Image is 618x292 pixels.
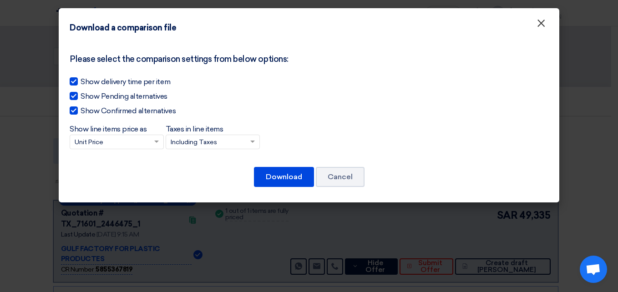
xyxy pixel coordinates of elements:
h4: Download a comparison file [70,22,177,34]
div: Open chat [580,256,607,283]
button: Close [529,15,553,33]
button: Download [254,167,314,187]
span: Show Pending alternatives [81,91,167,102]
input: Show line items price as Unit Price [75,135,150,150]
div: Please select the comparison settings from below options: [70,53,548,65]
span: × [537,16,546,35]
span: Taxes in line items [166,125,223,133]
span: Show delivery time per item [81,76,170,87]
button: Cancel [316,167,365,187]
span: Show line items price as [70,125,147,133]
span: Show Confirmed alternatives [81,106,176,116]
input: Taxes in line items Including Taxes [171,135,246,150]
